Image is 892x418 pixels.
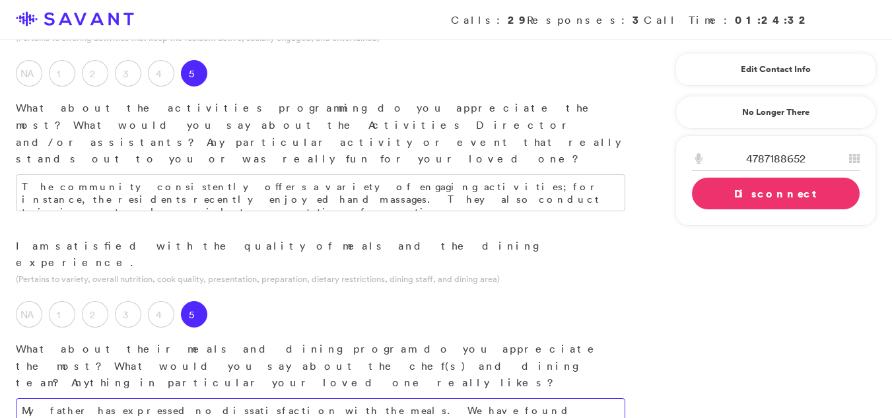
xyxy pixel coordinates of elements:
p: (Pertains to variety, overall nutrition, cook quality, presentation, preparation, dietary restric... [16,273,625,285]
label: 3 [115,60,141,87]
a: Edit Contact Info [692,59,860,80]
label: 2 [82,60,108,87]
label: 1 [49,301,75,328]
label: NA [16,301,42,328]
label: NA [16,60,42,87]
p: What about their meals and dining program do you appreciate the most? What would you say about th... [16,341,625,392]
label: 2 [82,301,108,328]
strong: 3 [633,13,644,27]
strong: 29 [508,13,527,27]
p: I am satisfied with the quality of meals and the dining experience. [16,238,625,271]
label: 4 [148,60,174,87]
label: 1 [49,60,75,87]
label: 5 [181,301,207,328]
p: What about the activities programming do you appreciate the most? What would you say about the Ac... [16,100,625,167]
strong: 01:24:32 [735,13,810,27]
a: Disconnect [692,178,860,209]
a: No Longer There [675,96,876,129]
label: 5 [181,60,207,87]
label: 4 [148,301,174,328]
label: 3 [115,301,141,328]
